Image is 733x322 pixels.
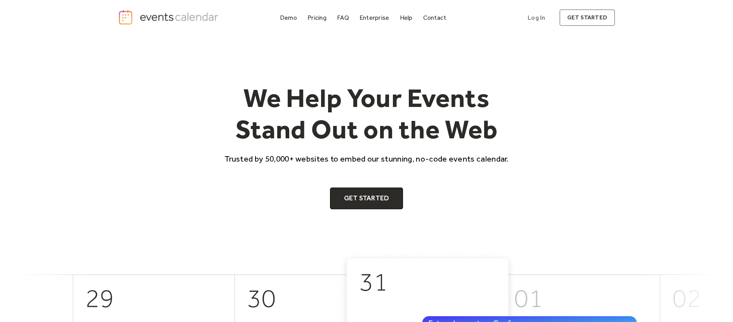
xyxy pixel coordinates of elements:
a: Demo [277,12,300,23]
a: Get Started [330,188,403,209]
div: Pricing [307,15,327,20]
a: FAQ [334,12,352,23]
div: Demo [280,15,297,20]
a: Contact [420,12,450,23]
p: Trusted by 50,000+ websites to embed our stunning, no-code events calendar. [217,153,516,164]
h1: We Help Your Events Stand Out on the Web [217,82,516,145]
a: Pricing [304,12,330,23]
div: Contact [423,15,446,20]
a: Enterprise [356,12,392,23]
a: get started [559,9,615,26]
a: home [118,9,221,25]
div: FAQ [337,15,349,20]
a: Help [397,12,416,23]
a: Log In [520,9,553,26]
div: Enterprise [360,15,389,20]
div: Help [400,15,413,20]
